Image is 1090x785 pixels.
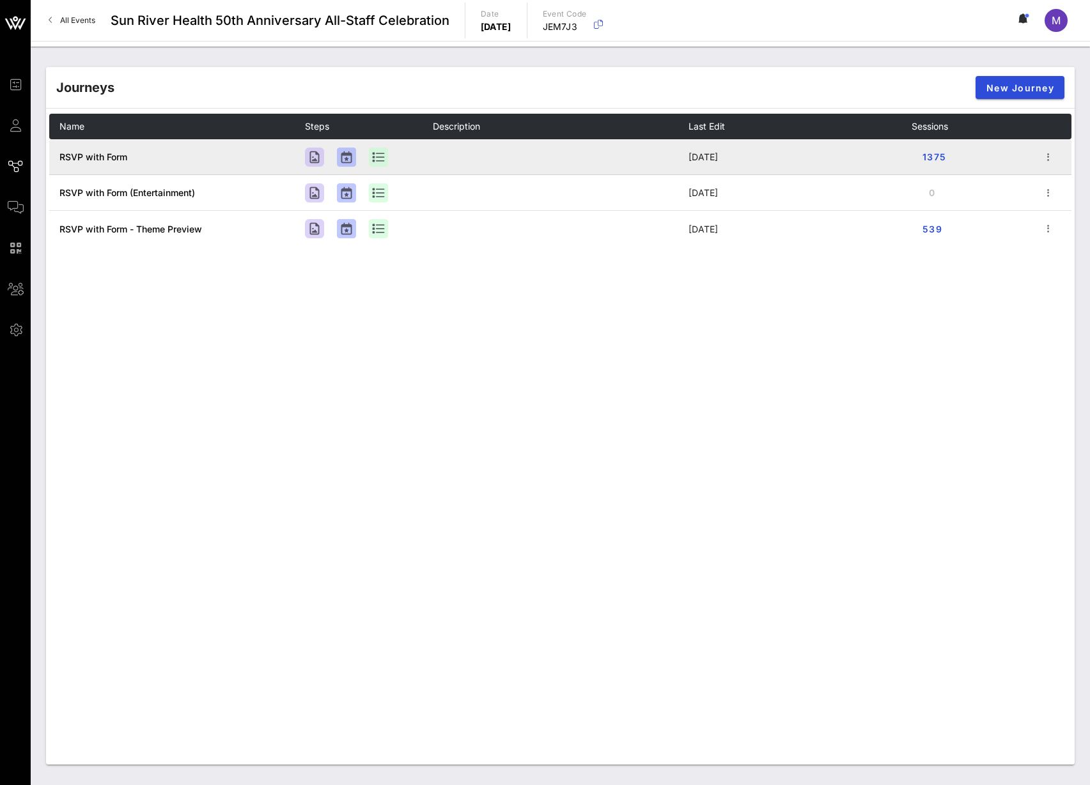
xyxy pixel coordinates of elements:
[481,8,511,20] p: Date
[305,114,433,139] th: Steps
[912,146,956,169] button: 1375
[689,151,718,162] span: [DATE]
[49,114,305,139] th: Name: Not sorted. Activate to sort ascending.
[59,151,127,162] a: RSVP with Form
[912,121,948,132] span: Sessions
[912,114,1039,139] th: Sessions: Not sorted. Activate to sort ascending.
[689,114,912,139] th: Last Edit: Not sorted. Activate to sort ascending.
[1045,9,1068,32] div: M
[433,114,689,139] th: Description: Not sorted. Activate to sort ascending.
[689,224,718,234] span: [DATE]
[481,20,511,33] p: [DATE]
[912,217,953,240] button: 539
[305,121,329,132] span: Steps
[689,121,725,132] span: Last Edit
[543,8,587,20] p: Event Code
[41,10,103,31] a: All Events
[59,187,195,198] a: RSVP with Form (Entertainment)
[111,11,449,30] span: Sun River Health 50th Anniversary All-Staff Celebration
[986,82,1054,93] span: New Journey
[976,76,1064,99] button: New Journey
[59,121,84,132] span: Name
[543,20,587,33] p: JEM7J3
[59,224,202,234] a: RSVP with Form - Theme Preview
[922,151,946,162] span: 1375
[56,78,114,97] div: Journeys
[433,121,480,132] span: Description
[922,224,942,234] span: 539
[60,15,95,25] span: All Events
[689,187,718,198] span: [DATE]
[1052,14,1061,27] span: M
